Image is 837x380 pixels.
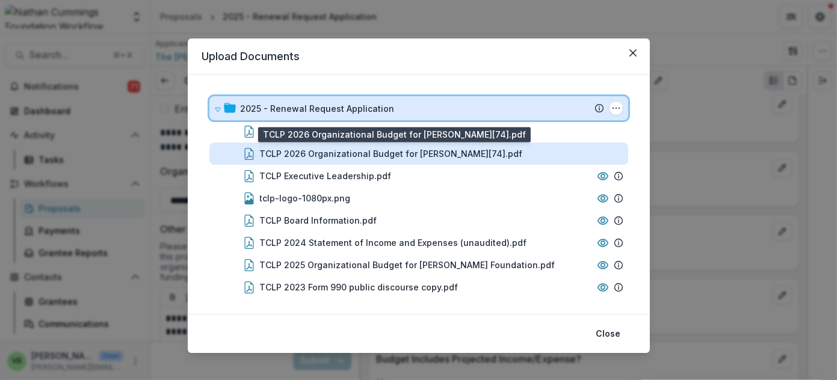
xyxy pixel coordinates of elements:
div: TCLP Executive Leadership.pdf [260,170,392,182]
button: Close [589,324,628,343]
div: TCLP Board Information.pdf [260,214,377,227]
div: TCLP 2025 Organizational Budget for [PERSON_NAME] Foundation.pdf [260,259,555,271]
div: TCLP 2023 Form 990 public discourse copy.pdf [209,276,628,298]
div: TCLP 2025 Organizational Budget for [PERSON_NAME] Foundation.pdf [209,254,628,276]
div: tclp-logo-1080px.png [260,192,351,204]
div: TCLP 2024 Statement of Income and Expenses (unaudited).pdf [260,236,527,249]
div: TCLP Top 3 Funders as of [DATE][61].pdf [209,120,628,142]
div: tclp-logo-1080px.png [209,187,628,209]
div: TCLP 2026 Organizational Budget for [PERSON_NAME][74].pdf [260,147,523,160]
div: 2025 - Renewal Request Application2025 - Renewal Request Application OptionsTCLP Top 3 Funders as... [209,96,628,343]
div: TCLP Board Information.pdf [209,209,628,231]
div: TCLP Executive Leadership.pdf [209,165,628,187]
header: Upload Documents [188,38,650,75]
div: TCLP 2026 Organizational Budget for [PERSON_NAME][74].pdf [209,142,628,165]
div: TCLP 2023 Form 990 public discourse copy.pdf [260,281,459,293]
div: TCLP Top 3 Funders as of [DATE][61].pdf [260,125,431,138]
button: 2025 - Renewal Request Application Options [609,101,623,115]
div: 2025 - Renewal Request Application2025 - Renewal Request Application Options [209,96,628,120]
button: Close [623,43,643,63]
div: TCLP 2023 Audited Financial Statements.pdf [209,298,628,320]
div: TCLP 2024 Statement of Income and Expenses (unaudited).pdf [209,231,628,254]
div: 2025 - Renewal Request Application [241,102,395,115]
